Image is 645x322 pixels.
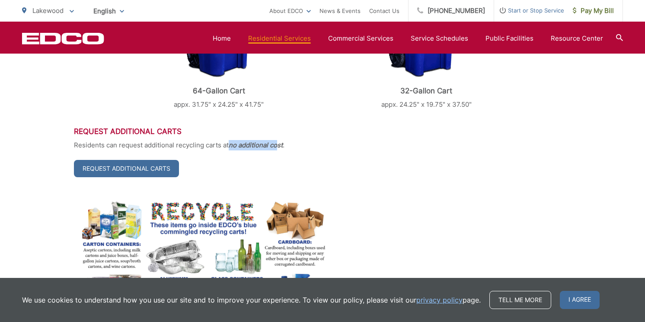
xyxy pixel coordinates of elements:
span: Lakewood [32,6,64,15]
span: I agree [560,291,600,309]
a: About EDCO [269,6,311,16]
a: Resource Center [551,33,603,44]
p: We use cookies to understand how you use our site and to improve your experience. To view our pol... [22,295,481,305]
a: EDCD logo. Return to the homepage. [22,32,104,45]
p: appx. 24.25" x 19.75" x 37.50" [333,99,519,110]
a: privacy policy [416,295,463,305]
a: Commercial Services [328,33,393,44]
a: Residential Services [248,33,311,44]
a: Request Additional Carts [74,160,179,177]
a: Service Schedules [411,33,468,44]
span: English [87,3,131,19]
h3: Request Additional Carts [74,127,571,136]
a: News & Events [319,6,361,16]
p: 64-Gallon Cart [126,86,312,95]
p: appx. 31.75" x 24.25" x 41.75" [126,99,312,110]
a: Tell me more [489,291,551,309]
p: Residents can request additional recycling carts at . [74,140,571,150]
span: Pay My Bill [573,6,614,16]
strong: no additional cost [229,141,283,149]
a: Contact Us [369,6,399,16]
a: Public Facilities [485,33,533,44]
a: Home [213,33,231,44]
p: 32-Gallon Cart [333,86,519,95]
